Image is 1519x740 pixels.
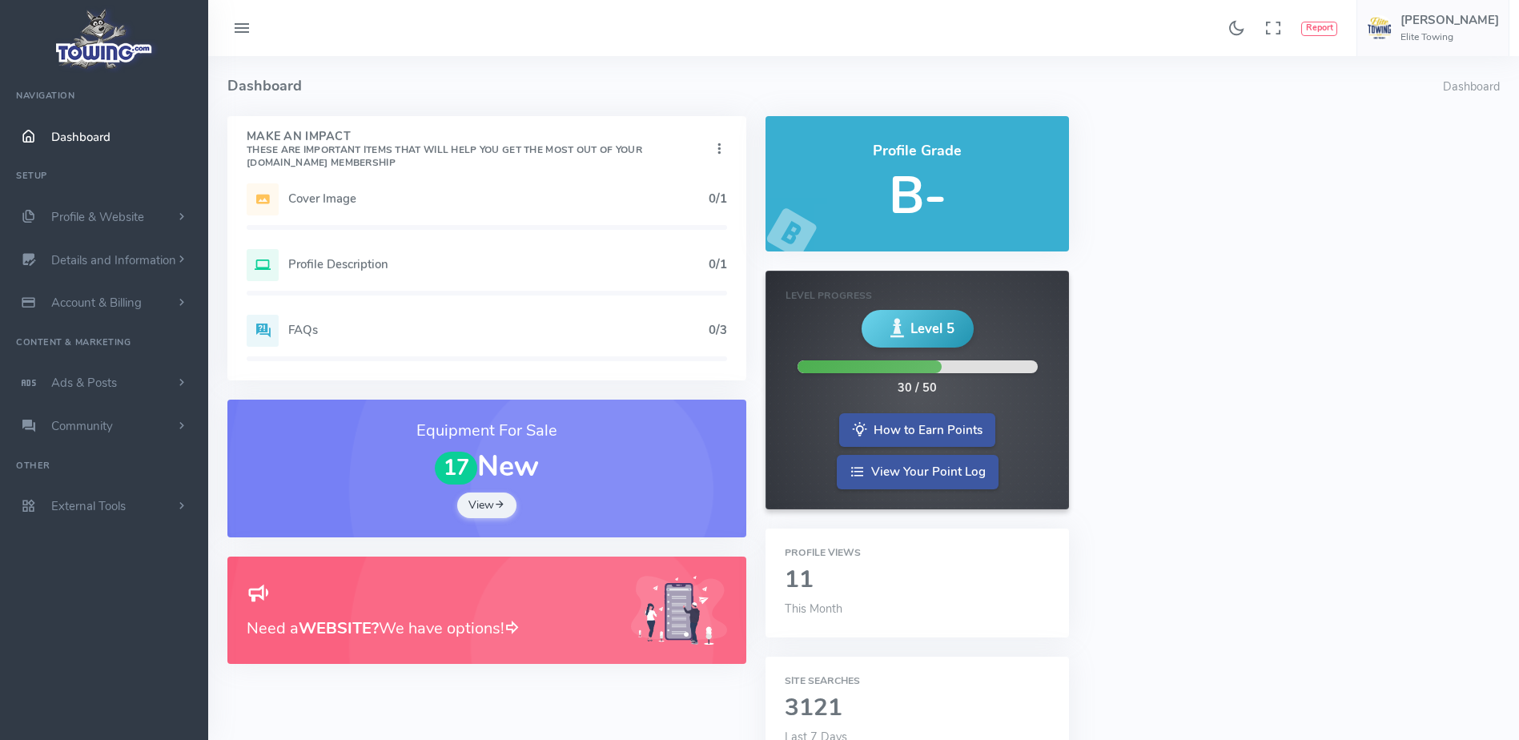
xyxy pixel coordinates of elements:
[709,192,727,205] h5: 0/1
[1301,22,1337,36] button: Report
[1400,32,1499,42] h6: Elite Towing
[51,129,111,145] span: Dashboard
[288,258,709,271] h5: Profile Description
[51,418,113,434] span: Community
[51,498,126,514] span: External Tools
[299,617,379,639] b: WEBSITE?
[785,695,1050,722] h2: 3121
[785,601,842,617] span: This Month
[785,567,1050,593] h2: 11
[910,319,954,339] span: Level 5
[247,131,711,169] h4: Make An Impact
[631,576,727,645] img: Generic placeholder image
[785,676,1050,686] h6: Site Searches
[247,143,642,169] small: These are important items that will help you get the most out of your [DOMAIN_NAME] Membership
[51,209,144,225] span: Profile & Website
[1367,15,1392,41] img: user-image
[785,548,1050,558] h6: Profile Views
[898,380,937,397] div: 30 / 50
[1443,78,1500,96] li: Dashboard
[837,455,999,489] a: View Your Point Log
[709,258,727,271] h5: 0/1
[435,452,478,485] span: 17
[51,295,142,311] span: Account & Billing
[288,192,709,205] h5: Cover Image
[709,324,727,336] h5: 0/3
[247,419,727,443] h3: Equipment For Sale
[786,291,1049,301] h6: Level Progress
[51,375,117,391] span: Ads & Posts
[51,252,176,268] span: Details and Information
[457,493,516,518] a: View
[227,56,1443,116] h4: Dashboard
[785,167,1050,224] h5: B-
[839,413,995,448] a: How to Earn Points
[785,143,1050,159] h4: Profile Grade
[247,616,612,641] h3: Need a We have options!
[1400,14,1499,26] h5: [PERSON_NAME]
[288,324,709,336] h5: FAQs
[50,5,159,73] img: logo
[247,451,727,485] h1: New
